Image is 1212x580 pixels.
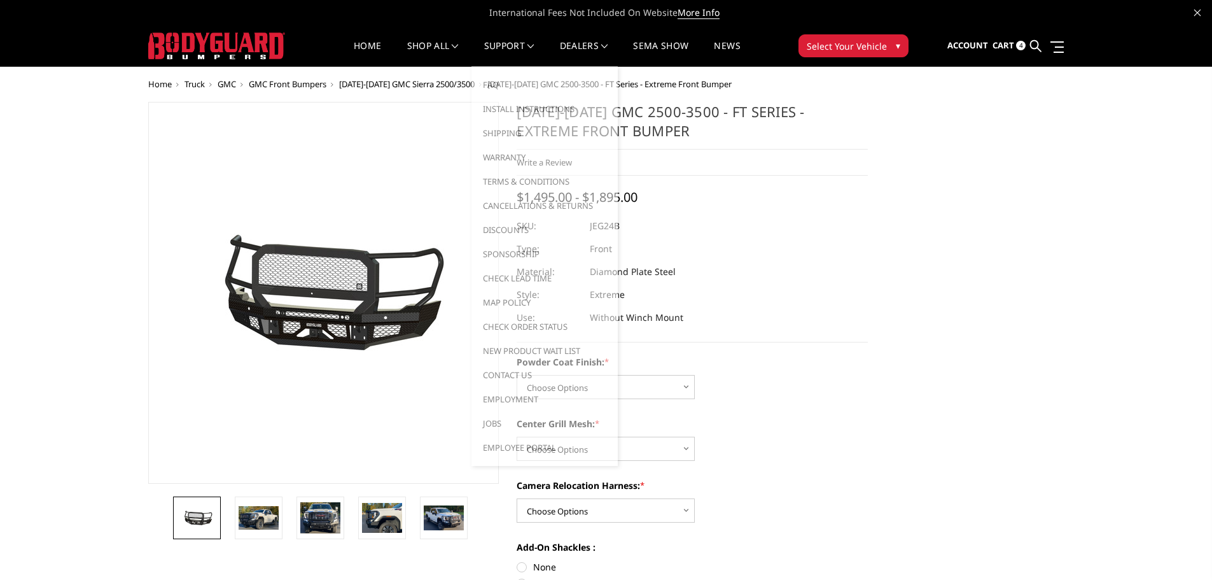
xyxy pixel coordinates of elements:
a: Check Lead Time [477,266,613,290]
span: ▾ [896,39,900,52]
a: Truck [185,78,205,90]
a: Home [354,41,381,66]
a: Employee Portal [477,435,613,460]
a: FAQ [477,73,613,97]
a: Cancellations & Returns [477,194,613,218]
a: 2024-2026 GMC 2500-3500 - FT Series - Extreme Front Bumper [148,102,499,484]
img: 2024-2026 GMC 2500-3500 - FT Series - Extreme Front Bumper [424,506,464,530]
a: Sponsorship [477,242,613,266]
dd: Diamond Plate Steel [590,260,676,283]
a: shop all [407,41,459,66]
button: Select Your Vehicle [798,34,909,57]
img: 2024-2026 GMC 2500-3500 - FT Series - Extreme Front Bumper [362,503,402,532]
h1: [DATE]-[DATE] GMC 2500-3500 - FT Series - Extreme Front Bumper [517,102,868,150]
a: GMC [218,78,236,90]
a: News [714,41,740,66]
a: Shipping [477,121,613,145]
a: Cart 4 [993,29,1026,63]
a: Warranty [477,145,613,169]
span: 4 [1016,41,1026,50]
a: GMC Front Bumpers [249,78,326,90]
a: [DATE]-[DATE] GMC Sierra 2500/3500 [339,78,475,90]
label: Center Grill Mesh: [517,417,868,430]
label: None [517,560,868,574]
a: Support [484,41,534,66]
span: [DATE]-[DATE] GMC 2500-3500 - FT Series - Extreme Front Bumper [487,78,732,90]
span: Select Your Vehicle [807,39,887,53]
img: 2024-2026 GMC 2500-3500 - FT Series - Extreme Front Bumper [239,506,279,530]
img: 2024-2026 GMC 2500-3500 - FT Series - Extreme Front Bumper [300,502,340,534]
a: MAP Policy [477,290,613,315]
a: Check Order Status [477,315,613,339]
img: 2024-2026 GMC 2500-3500 - FT Series - Extreme Front Bumper [177,509,217,527]
label: Add-On Shackles : [517,541,868,554]
a: More Info [678,6,720,19]
img: BODYGUARD BUMPERS [148,32,285,59]
a: Discounts [477,218,613,242]
a: SEMA Show [633,41,688,66]
a: Account [947,29,988,63]
span: Cart [993,39,1014,51]
a: Dealers [560,41,608,66]
a: New Product Wait List [477,339,613,363]
label: Camera Relocation Harness: [517,479,868,492]
a: Terms & Conditions [477,169,613,194]
span: Account [947,39,988,51]
a: Jobs [477,411,613,435]
label: Powder Coat Finish: [517,355,868,369]
a: Home [148,78,172,90]
a: Install Instructions [477,97,613,121]
a: Employment [477,387,613,411]
a: Contact Us [477,363,613,387]
dd: Without Winch Mount [590,306,683,329]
